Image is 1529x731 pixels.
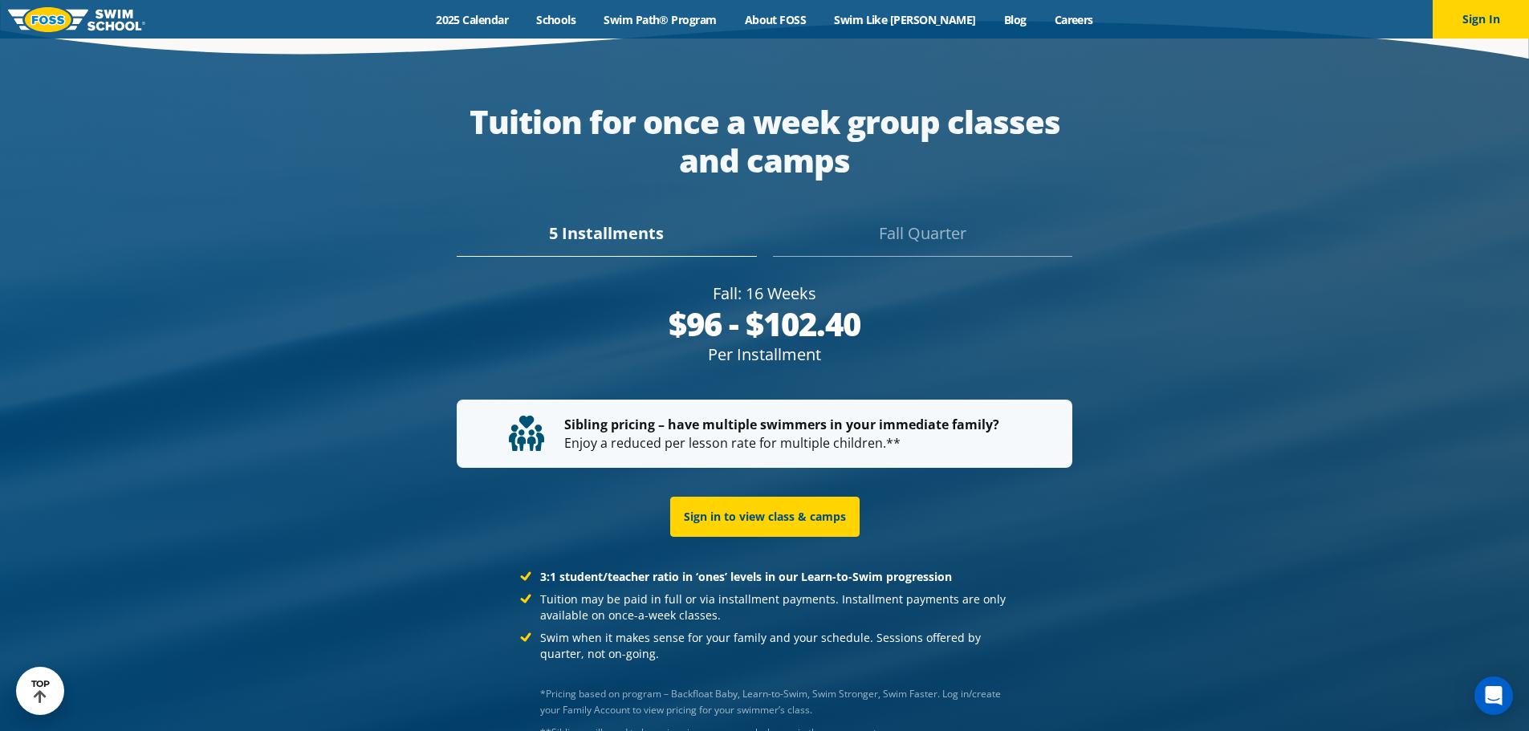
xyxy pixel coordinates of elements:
img: FOSS Swim School Logo [8,7,145,32]
div: $96 - $102.40 [457,305,1072,343]
div: 5 Installments [457,221,756,257]
a: Sign in to view class & camps [670,497,860,537]
strong: Sibling pricing – have multiple swimmers in your immediate family? [564,416,999,433]
a: Schools [523,12,590,27]
li: Tuition may be paid in full or via installment payments. Installment payments are only available ... [520,591,1009,623]
p: Enjoy a reduced per lesson rate for multiple children.** [509,416,1020,452]
div: Fall: 16 Weeks [457,282,1072,305]
a: Careers [1040,12,1107,27]
a: 2025 Calendar [422,12,523,27]
div: Per Installment [457,343,1072,366]
div: Fall Quarter [773,221,1072,257]
a: About FOSS [730,12,820,27]
p: *Pricing based on program – Backfloat Baby, Learn-to-Swim, Swim Stronger, Swim Faster. Log in/cre... [540,686,1009,718]
strong: 3:1 student/teacher ratio in ‘ones’ levels in our Learn-to-Swim progression [540,569,952,584]
div: Tuition for once a week group classes and camps [457,103,1072,180]
li: Swim when it makes sense for your family and your schedule. Sessions offered by quarter, not on-g... [520,630,1009,662]
a: Swim Like [PERSON_NAME] [820,12,990,27]
div: Open Intercom Messenger [1474,676,1513,715]
a: Blog [990,12,1040,27]
a: Swim Path® Program [590,12,730,27]
div: TOP [31,679,50,704]
img: tuition-family-children.svg [509,416,544,451]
